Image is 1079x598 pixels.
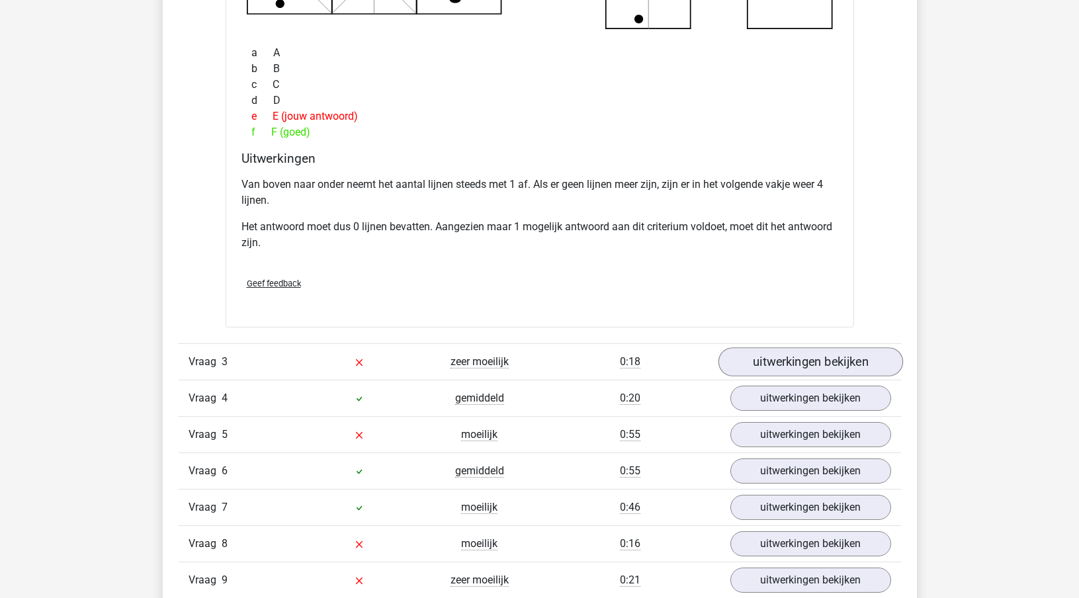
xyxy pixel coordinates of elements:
span: f [251,124,271,140]
span: a [251,45,273,61]
span: Vraag [189,354,222,370]
span: Vraag [189,536,222,552]
a: uitwerkingen bekijken [730,495,891,520]
span: gemiddeld [455,464,504,478]
span: 4 [222,392,228,404]
span: zeer moeilijk [451,355,509,368]
span: d [251,93,273,108]
div: A [241,45,838,61]
span: 9 [222,574,228,586]
span: zeer moeilijk [451,574,509,587]
p: Het antwoord moet dus 0 lijnen bevatten. Aangezien maar 1 mogelijk antwoord aan dit criterium vol... [241,219,838,251]
span: 7 [222,501,228,513]
span: gemiddeld [455,392,504,405]
p: Van boven naar onder neemt het aantal lijnen steeds met 1 af. Als er geen lijnen meer zijn, zijn ... [241,177,838,208]
span: 3 [222,355,228,368]
span: moeilijk [461,501,497,514]
a: uitwerkingen bekijken [730,568,891,593]
a: uitwerkingen bekijken [730,458,891,484]
span: Vraag [189,499,222,515]
h4: Uitwerkingen [241,151,838,166]
span: c [251,77,273,93]
span: moeilijk [461,537,497,550]
span: Vraag [189,390,222,406]
a: uitwerkingen bekijken [730,422,891,447]
a: uitwerkingen bekijken [718,347,902,376]
span: e [251,108,273,124]
span: Vraag [189,572,222,588]
span: 0:55 [620,428,640,441]
span: b [251,61,273,77]
div: E (jouw antwoord) [241,108,838,124]
a: uitwerkingen bekijken [730,386,891,411]
span: moeilijk [461,428,497,441]
div: C [241,77,838,93]
a: uitwerkingen bekijken [730,531,891,556]
span: 6 [222,464,228,477]
span: Vraag [189,463,222,479]
span: Vraag [189,427,222,443]
div: B [241,61,838,77]
span: 0:20 [620,392,640,405]
span: 0:46 [620,501,640,514]
div: F (goed) [241,124,838,140]
span: 0:18 [620,355,640,368]
span: 0:55 [620,464,640,478]
span: 5 [222,428,228,441]
span: Geef feedback [247,278,301,288]
div: D [241,93,838,108]
span: 0:16 [620,537,640,550]
span: 0:21 [620,574,640,587]
span: 8 [222,537,228,550]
